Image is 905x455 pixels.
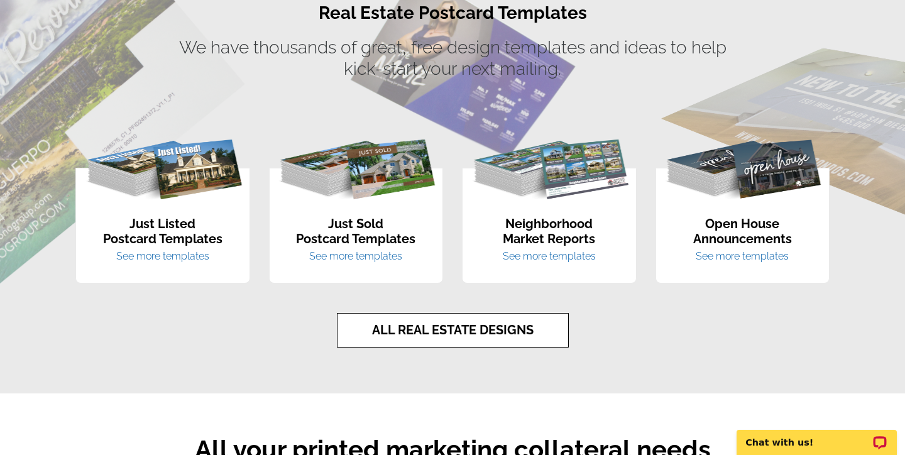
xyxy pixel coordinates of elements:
iframe: LiveChat chat widget [728,415,905,455]
a: See more templates [503,250,596,262]
a: See more templates [116,250,209,262]
a: See more templates [309,250,402,262]
img: market-listings-real-estate-postcard-template.png [463,124,636,208]
h5: Just Sold Postcard Templates [296,216,415,246]
h5: Open House Announcements [693,216,792,246]
a: See more templates [696,250,789,262]
img: open-house-real-estate-postcard.png [655,124,829,208]
img: just-listed-real-estate-postcard-templates.png [76,124,250,208]
h3: We have thousands of great, free design templates and ideas to help kick-start your next mailing. [75,37,830,79]
a: ALL REAL ESTATE DESIGNS [337,313,569,348]
h3: Real Estate Postcard Templates [75,3,830,24]
img: just-sold-real-estate-postcard-templates.png [269,124,442,208]
h5: Just Listed Postcard Templates [103,216,222,246]
h5: Neighborhood Market Reports [503,216,596,246]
